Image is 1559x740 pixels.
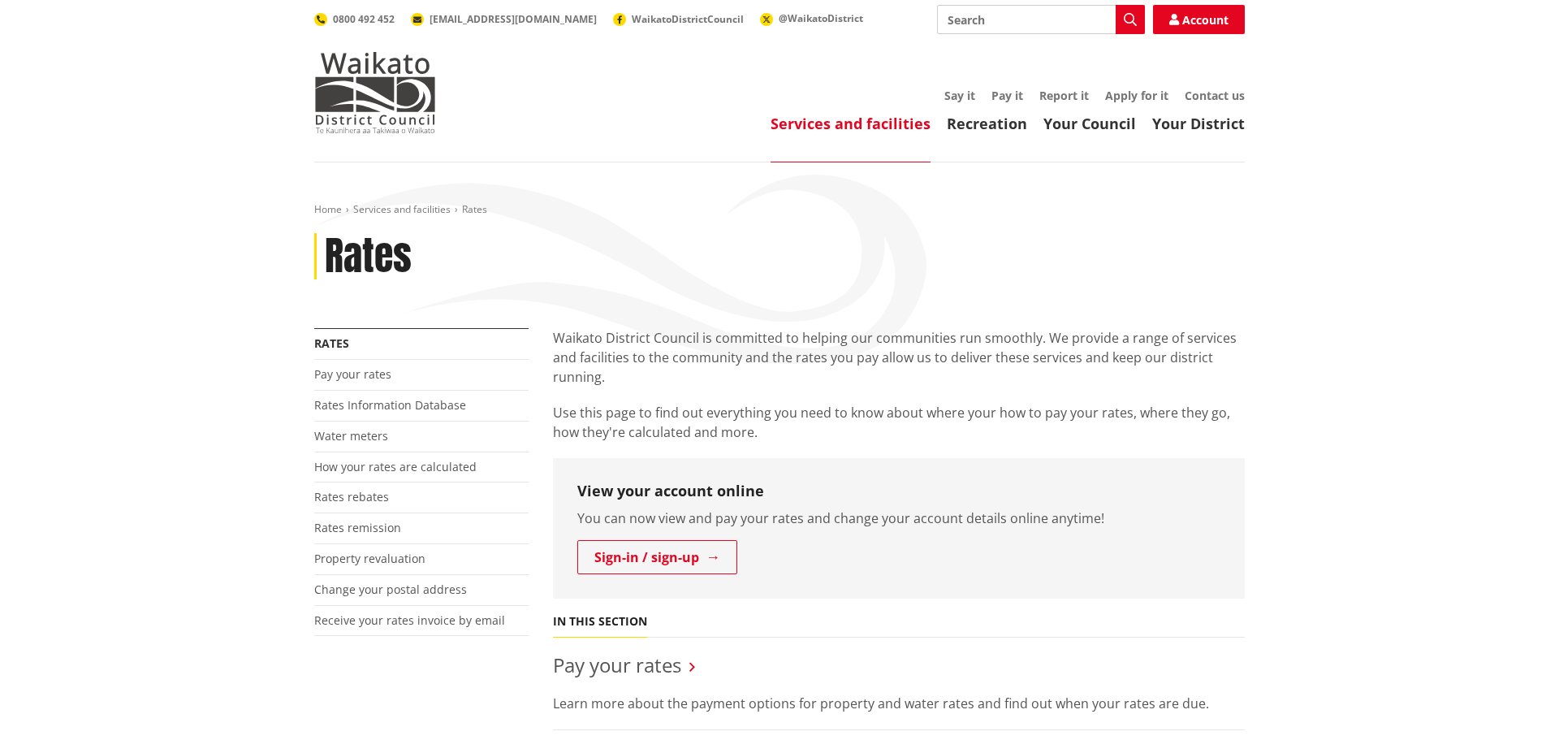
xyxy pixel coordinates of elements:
nav: breadcrumb [314,203,1245,217]
a: Rates rebates [314,489,389,504]
span: Rates [462,202,487,216]
span: WaikatoDistrictCouncil [632,12,744,26]
a: Rates [314,335,349,351]
a: Pay your rates [314,366,391,382]
img: Waikato District Council - Te Kaunihera aa Takiwaa o Waikato [314,52,436,133]
a: Rates remission [314,520,401,535]
a: Apply for it [1105,88,1168,103]
p: Use this page to find out everything you need to know about where your how to pay your rates, whe... [553,403,1245,442]
input: Search input [937,5,1145,34]
a: Sign-in / sign-up [577,540,737,574]
a: Water meters [314,428,388,444]
span: [EMAIL_ADDRESS][DOMAIN_NAME] [430,12,597,26]
a: Report it [1039,88,1089,103]
a: Services and facilities [771,114,931,133]
a: Change your postal address [314,582,467,597]
a: How your rates are calculated [314,459,477,474]
a: Property revaluation [314,551,425,566]
a: @WaikatoDistrict [760,11,863,25]
a: Pay it [991,88,1023,103]
a: Receive your rates invoice by email [314,612,505,628]
span: 0800 492 452 [333,12,395,26]
a: Services and facilities [353,202,451,216]
a: 0800 492 452 [314,12,395,26]
h1: Rates [325,233,412,280]
a: Say it [944,88,975,103]
span: @WaikatoDistrict [779,11,863,25]
a: [EMAIL_ADDRESS][DOMAIN_NAME] [411,12,597,26]
p: You can now view and pay your rates and change your account details online anytime! [577,508,1220,528]
a: Pay your rates [553,651,681,678]
a: Your Council [1043,114,1136,133]
a: Your District [1152,114,1245,133]
a: Recreation [947,114,1027,133]
a: Home [314,202,342,216]
a: Rates Information Database [314,397,466,413]
a: Contact us [1185,88,1245,103]
h5: In this section [553,615,647,629]
p: Waikato District Council is committed to helping our communities run smoothly. We provide a range... [553,328,1245,387]
a: Account [1153,5,1245,34]
a: WaikatoDistrictCouncil [613,12,744,26]
h3: View your account online [577,483,1220,500]
p: Learn more about the payment options for property and water rates and find out when your rates ar... [553,694,1245,713]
